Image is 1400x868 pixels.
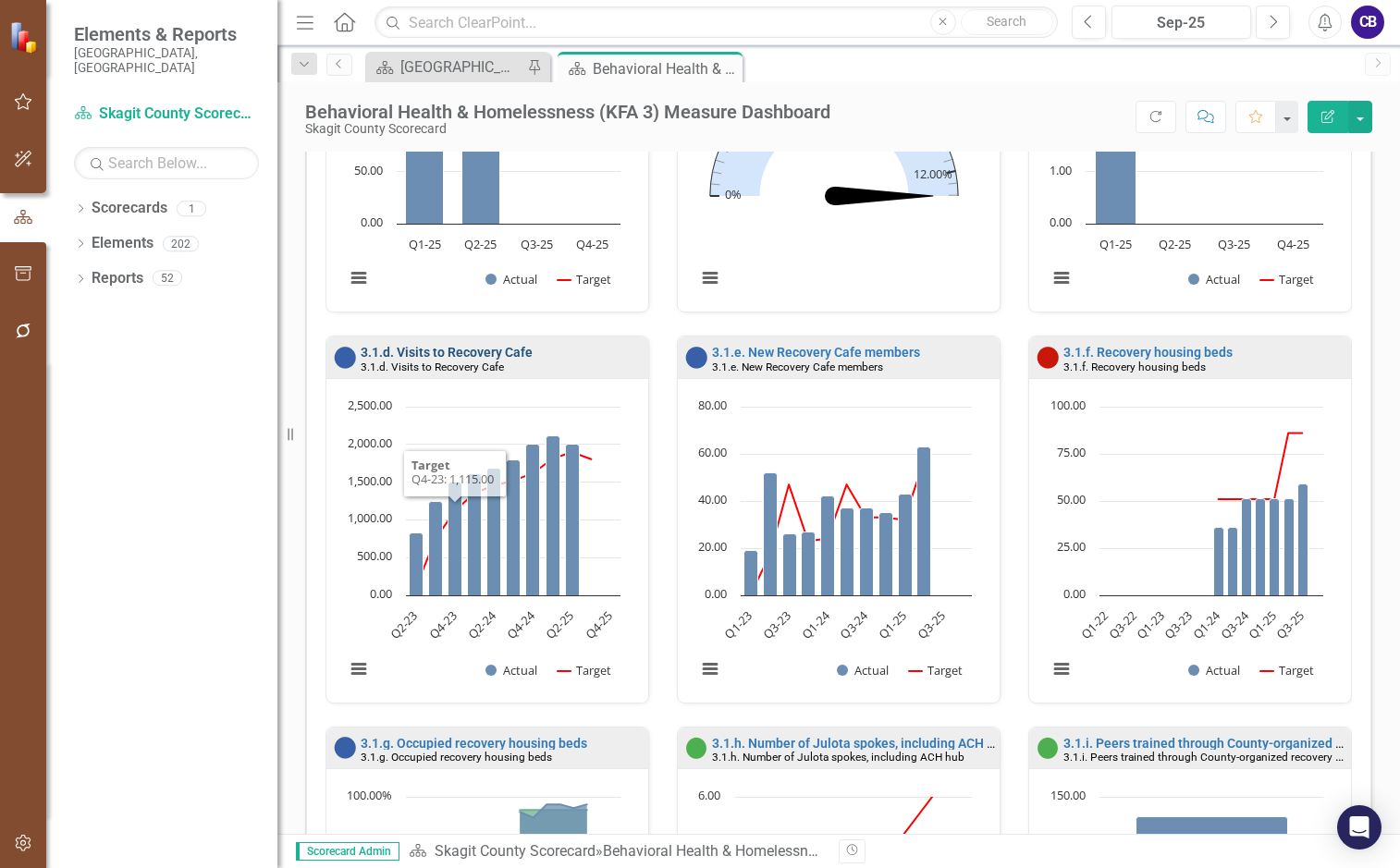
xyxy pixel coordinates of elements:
[410,532,424,595] path: Q2-23, 825. Actual.
[1260,271,1315,287] button: Show Target
[576,236,608,252] text: Q4-25
[546,435,560,595] path: Q1-25, 2,110. Actual.
[961,9,1053,35] button: Search
[837,662,889,679] button: Show Actual
[353,834,392,850] text: 75.00%
[1038,6,1332,307] svg: Interactive chart
[9,20,42,53] img: ClearPoint Strategy
[1063,749,1378,764] small: 3.1.i. Peers trained through County-organized recovery coalition
[347,787,392,803] text: 100.00%
[346,656,372,682] button: View chart menu, Chart
[336,6,630,307] svg: Interactive chart
[92,233,154,254] a: Elements
[764,472,778,595] path: Q2-23, 52. Actual.
[677,336,1001,703] div: Double-Click to Edit
[409,236,441,252] text: Q1-25
[987,14,1026,29] span: Search
[1038,397,1332,698] svg: Interactive chart
[485,271,537,287] button: Show Actual
[834,187,933,205] path: No value. Actual.
[698,538,727,555] text: 20.00
[1050,214,1072,230] text: 0.00
[603,842,1018,860] div: Behavioral Health & Homelessness (KFA 3) Measure Dashboard
[909,662,964,679] button: Show Target
[744,550,758,595] path: Q1-23, 19. Actual.
[526,444,540,595] path: Q4-24, 2,009. Actual.
[687,6,990,307] div: Chart. Highcharts interactive chart.
[1242,498,1252,595] path: Q3-24, 51. Actual.
[721,607,755,642] text: Q1-23
[1260,662,1315,679] button: Show Target
[1270,498,1280,595] path: Q1-25, 51. Actual.
[687,397,981,698] svg: Interactive chart
[74,147,259,179] input: Search Below...
[1161,607,1195,642] text: Q3-23
[558,271,612,287] button: Show Target
[729,139,761,155] text: 2.00%
[435,842,596,860] a: Skagit County Scorecard
[860,507,874,595] path: Q3-24, 37. Actual.
[712,751,964,764] small: 3.1.h. Number of Julota spokes, including ACH hub
[387,607,421,642] text: Q2-23
[1050,397,1086,413] text: 100.00
[914,165,952,182] text: 12.00%
[448,482,462,595] path: Q4-23, 1,505. Actual.
[296,842,399,861] span: Scorecard Admin
[375,6,1058,39] input: Search ClearPoint...
[917,446,931,595] path: Q2-25, 63. Actual.
[336,397,639,698] div: Chart. Highcharts interactive chart.
[875,607,909,642] text: Q1-25
[1049,265,1075,291] button: View chart menu, Chart
[698,491,727,507] text: 40.00
[1189,606,1224,642] text: Q1-24
[712,345,920,360] a: 3.1.e. New Recovery Cafe members
[698,444,727,460] text: 60.00
[821,495,835,595] path: Q1-24, 42. Actual.
[354,162,383,178] text: 50.00
[1077,607,1111,642] text: Q1-22
[464,606,499,642] text: Q2-24
[697,656,723,682] button: View chart menu, Chart
[566,444,580,595] path: Q2-25, 2,006. Actual.
[305,122,830,136] div: Skagit County Scorecard
[1028,336,1352,703] div: Double-Click to Edit
[1057,538,1086,555] text: 25.00
[468,473,482,595] path: Q1-24, 1,613. Actual.
[914,607,948,642] text: Q3-25
[507,459,521,595] path: Q3-24, 1,796. Actual.
[798,606,833,642] text: Q1-24
[336,6,639,307] div: Chart. Highcharts interactive chart.
[698,397,727,413] text: 80.00
[336,397,630,698] svg: Interactive chart
[1063,345,1233,360] a: 3.1.f. Recovery housing beds
[841,507,854,595] path: Q2-24, 37. Actual.
[1159,236,1191,252] text: Q2-25
[348,472,392,489] text: 1,500.00
[361,345,533,360] a: 3.1.d. Visits to Recovery Cafe
[1256,498,1266,595] path: Q4-24, 51. Actual.
[357,547,392,564] text: 500.00
[697,265,723,291] button: View chart menu, Chart
[348,397,392,413] text: 2,500.00
[1038,6,1342,307] div: Chart. Highcharts interactive chart.
[177,201,206,216] div: 1
[348,509,392,526] text: 1,000.00
[879,512,893,595] path: Q4-24, 35. Actual.
[1351,6,1384,39] div: CB
[712,736,1009,751] a: 3.1.h. Number of Julota spokes, including ACH hub
[1133,607,1167,642] text: Q1-23
[1063,361,1206,373] small: 3.1.f. Recovery housing beds
[1214,527,1224,595] path: Q1-24, 36. Actual.
[685,737,707,759] img: On Target
[361,361,504,373] small: 3.1.d. Visits to Recovery Cafe
[558,662,612,679] button: Show Target
[1277,236,1309,252] text: Q4-25
[1050,787,1086,803] text: 150.00
[400,55,522,79] div: [GEOGRAPHIC_DATA] Page
[487,468,501,595] path: Q2-24, 1,690. Actual.
[1038,397,1342,698] div: Chart. Highcharts interactive chart.
[725,186,742,202] text: 0%
[1245,607,1279,642] text: Q1-25
[1284,498,1295,595] path: Q2-25, 51. Actual.
[370,55,522,79] a: [GEOGRAPHIC_DATA] Page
